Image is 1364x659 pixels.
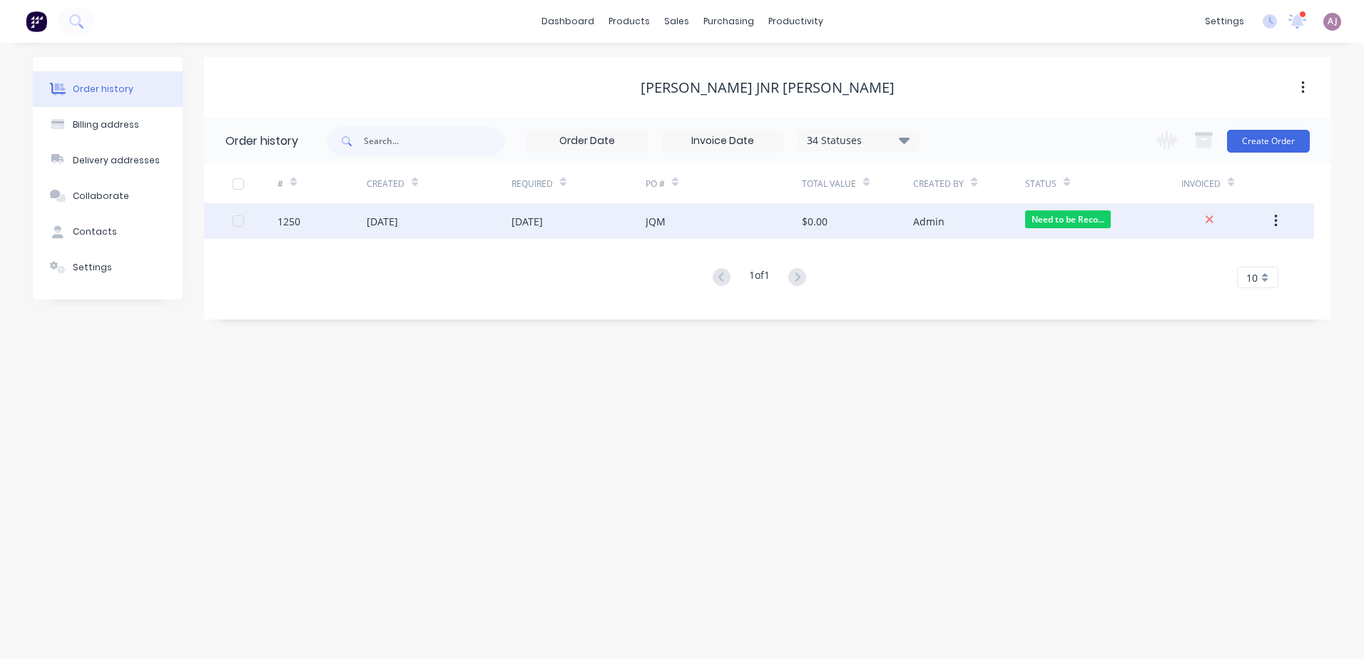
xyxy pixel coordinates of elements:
[511,178,553,190] div: Required
[33,214,183,250] button: Contacts
[534,11,601,32] a: dashboard
[527,131,647,152] input: Order Date
[364,127,505,155] input: Search...
[1246,270,1258,285] span: 10
[802,164,913,203] div: Total Value
[913,214,945,229] div: Admin
[663,131,783,152] input: Invoice Date
[278,178,283,190] div: #
[367,164,511,203] div: Created
[749,267,770,288] div: 1 of 1
[278,164,367,203] div: #
[26,11,47,32] img: Factory
[646,214,666,229] div: JQM
[33,143,183,178] button: Delivery addresses
[641,79,895,96] div: [PERSON_NAME] Jnr [PERSON_NAME]
[225,133,298,150] div: Order history
[73,261,112,274] div: Settings
[1025,164,1181,203] div: Status
[761,11,830,32] div: productivity
[73,118,139,131] div: Billing address
[367,214,398,229] div: [DATE]
[33,250,183,285] button: Settings
[1328,15,1338,28] span: AJ
[1025,210,1111,228] span: Need to be Reco...
[1025,178,1057,190] div: Status
[657,11,696,32] div: sales
[511,214,543,229] div: [DATE]
[73,154,160,167] div: Delivery addresses
[696,11,761,32] div: purchasing
[798,133,918,148] div: 34 Statuses
[646,164,802,203] div: PO #
[1181,178,1221,190] div: Invoiced
[511,164,646,203] div: Required
[802,214,828,229] div: $0.00
[367,178,404,190] div: Created
[33,178,183,214] button: Collaborate
[73,190,129,203] div: Collaborate
[802,178,856,190] div: Total Value
[73,83,133,96] div: Order history
[1198,11,1251,32] div: settings
[33,107,183,143] button: Billing address
[73,225,117,238] div: Contacts
[1181,164,1271,203] div: Invoiced
[913,178,964,190] div: Created By
[1227,130,1310,153] button: Create Order
[278,214,300,229] div: 1250
[33,71,183,107] button: Order history
[913,164,1024,203] div: Created By
[646,178,665,190] div: PO #
[601,11,657,32] div: products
